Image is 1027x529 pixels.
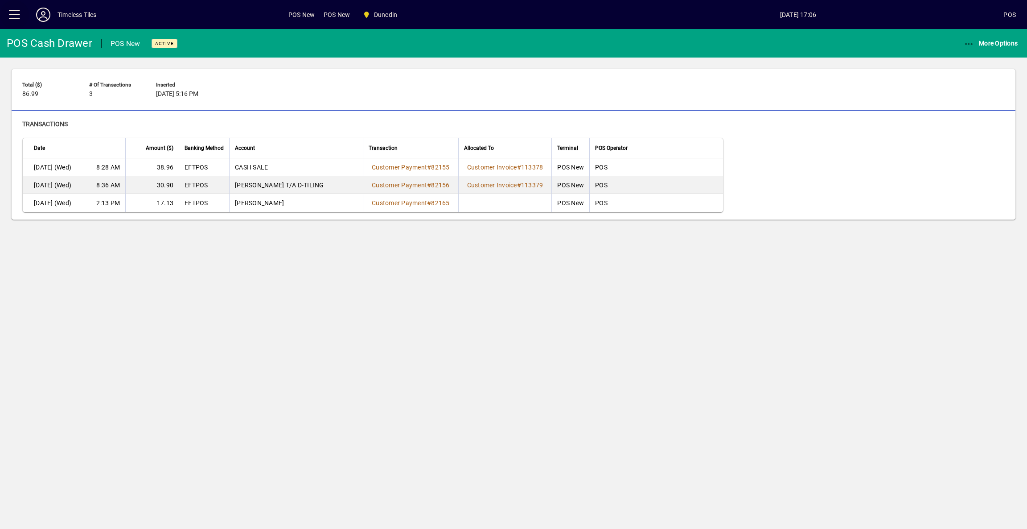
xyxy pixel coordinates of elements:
a: Customer Payment#82165 [369,198,453,208]
td: 30.90 [125,176,179,194]
td: EFTPOS [179,194,229,212]
td: POS [589,176,723,194]
span: Customer Payment [372,199,427,207]
span: Customer Invoice [467,182,517,189]
td: EFTPOS [179,158,229,176]
span: Customer Payment [372,182,427,189]
button: More Options [961,35,1020,51]
td: CASH SALE [229,158,363,176]
td: POS [589,194,723,212]
span: Customer Payment [372,164,427,171]
span: # [427,199,431,207]
span: # [427,182,431,189]
a: Customer Invoice#113378 [464,162,546,172]
span: [DATE] 5:16 PM [156,91,198,98]
span: Account [235,143,255,153]
span: 86.99 [22,91,38,98]
span: POS New [288,8,315,22]
td: 38.96 [125,158,179,176]
span: # [517,182,521,189]
div: POS [1003,8,1016,22]
span: Dunedin [374,8,397,22]
div: POS New [111,37,140,51]
button: Profile [29,7,58,23]
span: Date [34,143,45,153]
td: POS New [551,158,589,176]
span: Allocated To [464,143,494,153]
a: Customer Payment#82156 [369,180,453,190]
span: Total ($) [22,82,76,88]
span: # [517,164,521,171]
span: 113379 [521,182,543,189]
span: Transactions [22,120,68,128]
span: 2:13 PM [96,198,120,207]
span: Transaction [369,143,398,153]
a: Customer Invoice#113379 [464,180,546,190]
a: Customer Payment#82155 [369,162,453,172]
span: # of Transactions [89,82,143,88]
td: 17.13 [125,194,179,212]
span: 82156 [431,182,449,189]
span: 82165 [431,199,449,207]
span: Dunedin [359,7,401,23]
span: POS Operator [595,143,628,153]
span: Active [155,41,174,46]
td: [PERSON_NAME] T/A D-TILING [229,176,363,194]
td: [PERSON_NAME] [229,194,363,212]
td: POS New [551,176,589,194]
span: # [427,164,431,171]
span: [DATE] (Wed) [34,163,71,172]
span: Inserted [156,82,210,88]
td: EFTPOS [179,176,229,194]
span: 8:28 AM [96,163,120,172]
span: 8:36 AM [96,181,120,190]
div: Timeless Tiles [58,8,96,22]
span: Customer Invoice [467,164,517,171]
td: POS New [551,194,589,212]
span: More Options [964,40,1018,47]
span: [DATE] 17:06 [593,8,1004,22]
td: POS [589,158,723,176]
span: 82155 [431,164,449,171]
span: Terminal [557,143,578,153]
span: 113378 [521,164,543,171]
span: Amount ($) [146,143,173,153]
span: Banking Method [185,143,224,153]
span: POS New [324,8,350,22]
span: 3 [89,91,93,98]
span: [DATE] (Wed) [34,198,71,207]
span: [DATE] (Wed) [34,181,71,190]
div: POS Cash Drawer [7,36,92,50]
